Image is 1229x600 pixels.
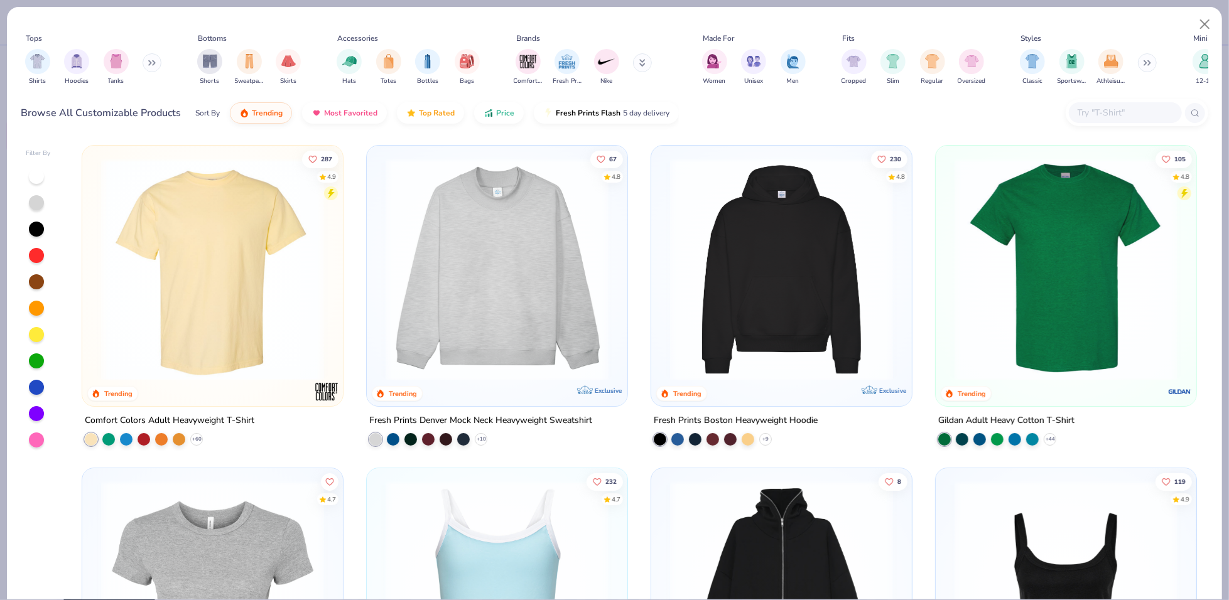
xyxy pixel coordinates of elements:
button: filter button [741,49,766,86]
div: Fits [842,33,855,44]
img: Skirts Image [281,54,296,68]
div: filter for Sportswear [1058,49,1086,86]
img: Comfort Colors Image [519,52,538,71]
span: Exclusive [595,387,622,395]
div: filter for Athleisure [1096,49,1125,86]
span: 230 [889,156,901,162]
img: d4a37e75-5f2b-4aef-9a6e-23330c63bbc0 [899,158,1135,381]
button: filter button [594,49,619,86]
img: Totes Image [382,54,396,68]
button: filter button [880,49,906,86]
button: filter button [1096,49,1125,86]
span: Cropped [842,77,867,86]
img: Unisex Image [747,54,761,68]
div: filter for Sweatpants [235,49,264,86]
button: Fresh Prints Flash5 day delivery [534,102,679,124]
div: filter for 12-17 [1193,49,1218,86]
button: Most Favorited [302,102,387,124]
img: Comfort Colors logo [314,379,339,404]
button: filter button [25,49,50,86]
button: filter button [415,49,440,86]
button: filter button [781,49,806,86]
span: Price [496,108,514,118]
img: Shorts Image [203,54,217,68]
div: filter for Men [781,49,806,86]
div: Browse All Customizable Products [21,105,181,121]
img: Classic Image [1026,54,1040,68]
span: Nike [600,77,612,86]
span: Women [703,77,726,86]
img: a90f7c54-8796-4cb2-9d6e-4e9644cfe0fe [615,158,850,381]
div: Comfort Colors Adult Heavyweight T-Shirt [85,413,254,429]
button: Like [870,150,907,168]
div: filter for Comfort Colors [514,49,543,86]
button: Like [320,473,338,490]
img: Cropped Image [847,54,861,68]
span: Comfort Colors [514,77,543,86]
span: Fresh Prints [553,77,582,86]
span: Top Rated [419,108,455,118]
span: Exclusive [879,387,906,395]
div: filter for Bags [455,49,480,86]
span: Tanks [108,77,124,86]
button: filter button [337,49,362,86]
img: Women Image [707,54,722,68]
button: filter button [455,49,480,86]
img: Athleisure Image [1104,54,1118,68]
button: filter button [376,49,401,86]
button: filter button [1058,49,1086,86]
button: filter button [276,49,301,86]
button: filter button [1020,49,1045,86]
div: 4.7 [611,495,620,504]
button: Price [474,102,524,124]
div: Fresh Prints Boston Heavyweight Hoodie [654,413,818,429]
div: Fresh Prints Denver Mock Neck Heavyweight Sweatshirt [369,413,592,429]
span: 232 [605,478,616,485]
div: filter for Regular [920,49,945,86]
div: filter for Hats [337,49,362,86]
span: Trending [252,108,283,118]
span: Bottles [417,77,438,86]
div: 4.9 [1180,495,1189,504]
span: Hats [342,77,356,86]
img: 029b8af0-80e6-406f-9fdc-fdf898547912 [95,158,330,381]
div: 4.7 [327,495,335,504]
div: Made For [703,33,734,44]
button: filter button [553,49,582,86]
div: Bottoms [198,33,227,44]
img: Oversized Image [965,54,979,68]
button: filter button [842,49,867,86]
img: Sportswear Image [1065,54,1079,68]
img: e55d29c3-c55d-459c-bfd9-9b1c499ab3c6 [330,158,566,381]
span: 67 [609,156,616,162]
button: Like [586,473,622,490]
div: filter for Women [702,49,727,86]
div: filter for Bottles [415,49,440,86]
img: db319196-8705-402d-8b46-62aaa07ed94f [948,158,1184,381]
img: Bags Image [460,54,474,68]
div: filter for Cropped [842,49,867,86]
button: filter button [958,49,986,86]
img: Nike Image [597,52,616,71]
div: Minimums [1193,33,1228,44]
div: 4.9 [327,172,335,181]
div: Accessories [338,33,379,44]
div: filter for Fresh Prints [553,49,582,86]
button: Close [1193,13,1217,36]
img: trending.gif [239,108,249,118]
span: 5 day delivery [623,106,669,121]
div: Filter By [26,149,51,158]
span: + 44 [1045,436,1054,443]
button: filter button [197,49,222,86]
button: Like [878,473,907,490]
span: 119 [1174,478,1185,485]
span: + 9 [762,436,769,443]
div: Brands [516,33,540,44]
img: Hoodies Image [70,54,84,68]
img: Fresh Prints Image [558,52,577,71]
span: 287 [320,156,332,162]
span: Men [787,77,799,86]
img: Bottles Image [421,54,435,68]
div: filter for Skirts [276,49,301,86]
button: filter button [920,49,945,86]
